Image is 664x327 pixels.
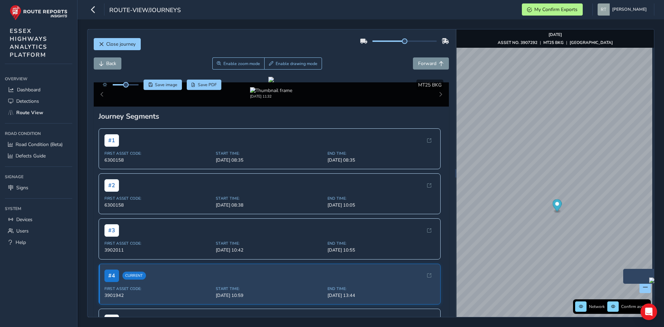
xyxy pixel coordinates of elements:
button: Back [94,57,121,70]
a: Defects Guide [5,150,72,162]
button: Zoom [212,57,265,70]
button: Close journey [94,38,141,50]
div: Overview [5,74,72,84]
div: Road Condition [5,128,72,139]
span: [DATE] 08:35 [216,157,323,163]
div: System [5,203,72,214]
button: Draw [264,57,322,70]
span: [DATE] 10:59 [216,292,323,299]
a: Help [5,237,72,248]
a: Detections [5,96,72,107]
span: Save image [155,82,177,88]
button: PDF [187,80,222,90]
span: End Time: [328,196,435,201]
span: Network [589,304,605,309]
span: Save PDF [198,82,217,88]
span: End Time: [328,241,435,246]
button: My Confirm Exports [522,3,583,16]
strong: [GEOGRAPHIC_DATA] [570,40,613,45]
span: 6300158 [104,202,212,208]
span: Close journey [106,41,136,47]
span: Devices [16,216,33,223]
span: Start Time: [216,241,323,246]
span: Dashboard [17,87,40,93]
span: First Asset Code: [104,286,212,291]
img: Thumbnail frame [250,87,292,94]
span: [DATE] 08:38 [216,202,323,208]
span: Route View [16,109,43,116]
span: 6300158 [104,157,212,163]
span: # 5 [104,315,119,327]
div: | | [498,40,613,45]
div: Map marker [552,199,562,214]
span: ESSEX HIGHWAYS ANALYTICS PLATFORM [10,27,47,59]
span: Current [122,272,146,280]
strong: ASSET NO. 3907292 [498,40,537,45]
img: rr logo [10,5,67,20]
strong: [DATE] [548,32,562,37]
div: Journey Segments [99,111,444,121]
span: First Asset Code: [104,151,212,156]
span: [DATE] 13:44 [328,292,435,299]
div: Signage [5,172,72,182]
a: Dashboard [5,84,72,96]
span: My Confirm Exports [534,6,578,13]
div: Open Intercom Messenger [640,303,657,320]
a: Users [5,225,72,237]
span: Start Time: [216,196,323,201]
span: route-view/journeys [109,6,181,16]
a: Road Condition (Beta) [5,139,72,150]
span: MT25 BKG [418,82,442,88]
a: Route View [5,107,72,118]
span: 3901942 [104,292,212,299]
span: # 1 [104,134,119,147]
span: [DATE] 08:35 [328,157,435,163]
span: [DATE] 10:42 [216,247,323,253]
span: First Asset Code: [104,196,212,201]
button: [PERSON_NAME] [598,3,649,16]
img: diamond-layout [598,3,610,16]
span: [DATE] 10:55 [328,247,435,253]
span: [DATE] 10:05 [328,202,435,208]
span: Users [16,228,29,234]
span: # 3 [104,224,119,237]
span: First Asset Code: [104,241,212,246]
a: Devices [5,214,72,225]
strong: MT25 BKG [543,40,564,45]
span: [PERSON_NAME] [612,3,647,16]
button: Save [144,80,182,90]
span: Confirm assets [621,304,649,309]
span: Enable drawing mode [276,61,317,66]
span: Start Time: [216,151,323,156]
a: Signs [5,182,72,193]
div: [DATE] 11:32 [250,94,292,99]
span: Road Condition (Beta) [16,141,63,148]
span: Start Time: [216,286,323,291]
button: Forward [413,57,449,70]
span: Signs [16,184,28,191]
span: Defects Guide [16,153,46,159]
span: Help [16,239,26,246]
span: Back [106,60,116,67]
span: End Time: [328,151,435,156]
span: Detections [16,98,39,105]
span: 3902011 [104,247,212,253]
span: Enable zoom mode [223,61,260,66]
span: # 2 [104,179,119,192]
span: Forward [418,60,436,67]
span: End Time: [328,286,435,291]
span: # 4 [104,270,119,282]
